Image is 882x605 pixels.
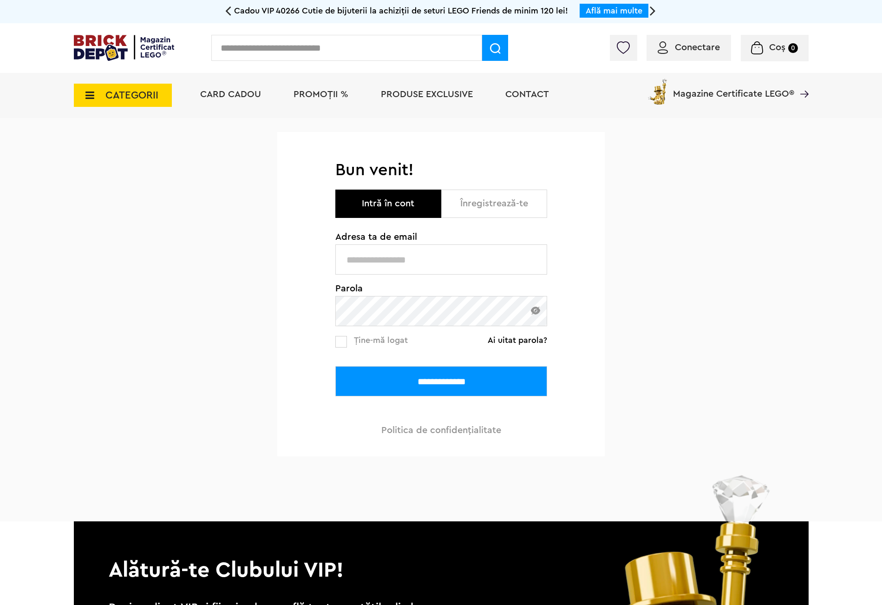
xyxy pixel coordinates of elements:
span: Adresa ta de email [335,232,547,242]
a: Contact [505,90,549,99]
button: Înregistrează-te [441,190,547,218]
h1: Bun venit! [335,160,547,180]
button: Intră în cont [335,190,441,218]
span: Ține-mă logat [354,336,408,344]
p: Alătură-te Clubului VIP! [74,521,809,585]
a: Află mai multe [586,7,642,15]
a: Politica de confidenţialitate [381,426,501,435]
span: Cadou VIP 40266 Cutie de bijuterii la achiziții de seturi LEGO Friends de minim 120 lei! [234,7,568,15]
a: Magazine Certificate LEGO® [794,77,809,86]
small: 0 [788,43,798,53]
a: Conectare [658,43,720,52]
span: CATEGORII [105,90,158,100]
a: Produse exclusive [381,90,473,99]
span: Conectare [675,43,720,52]
span: Coș [769,43,785,52]
a: PROMOȚII % [294,90,348,99]
span: Magazine Certificate LEGO® [673,77,794,99]
a: Card Cadou [200,90,261,99]
a: Ai uitat parola? [488,335,547,345]
span: Parola [335,284,547,293]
